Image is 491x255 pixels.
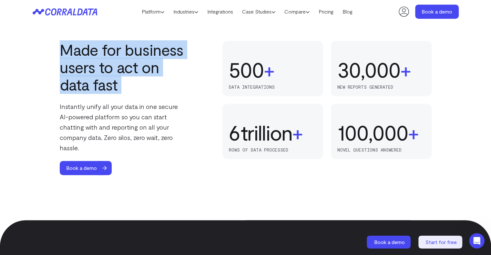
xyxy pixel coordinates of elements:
h2: Made for business users to act on data fast [60,41,188,93]
span: + [400,58,411,81]
a: Compare [280,7,314,16]
a: Integrations [203,7,238,16]
a: Start for free [418,236,464,249]
a: Book a demo [60,161,118,175]
div: 30,000 [337,58,400,81]
a: Industries [169,7,203,16]
a: Pricing [314,7,338,16]
span: Book a demo [60,161,103,175]
span: + [408,121,419,144]
p: data integrations [229,84,317,90]
span: Start for free [425,239,457,245]
p: rows of data processed [229,147,317,152]
a: Book a demo [367,236,412,249]
span: + [292,121,303,144]
div: 100,000 [337,121,408,144]
a: Case Studies [238,7,280,16]
div: 6 [229,121,241,144]
span: + [264,58,274,81]
span: trillion [241,121,292,144]
p: new reports generated [337,84,425,90]
span: Book a demo [374,239,405,245]
p: Instantly unify all your data in one secure AI-powered platform so you can start chatting with an... [60,101,188,153]
a: Blog [338,7,357,16]
a: Book a demo [415,5,459,19]
a: Platform [137,7,169,16]
p: novel questions answered [337,147,425,152]
iframe: Intercom live chat [469,233,485,249]
div: 500 [229,58,264,81]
